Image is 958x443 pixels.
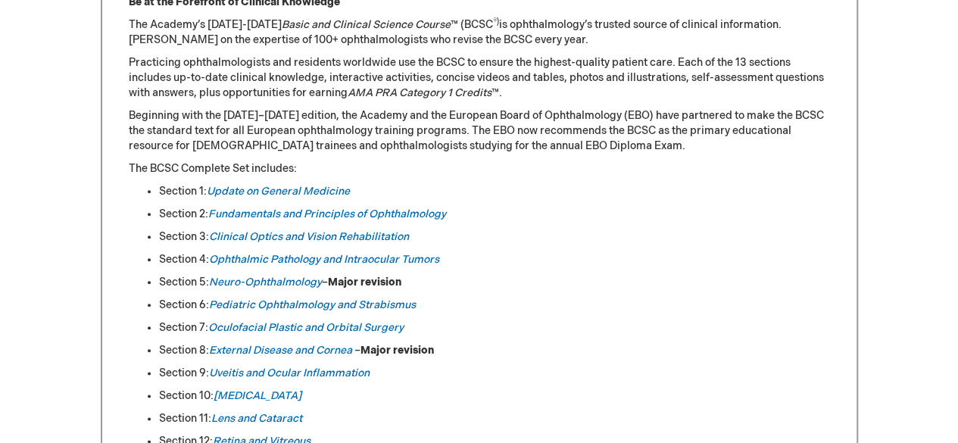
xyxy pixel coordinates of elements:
a: Oculofacial Plastic and Orbital Surgery [208,321,404,334]
em: Basic and Clinical Science Course [282,18,451,31]
p: The Academy’s [DATE]-[DATE] ™ (BCSC is ophthalmology’s trusted source of clinical information. [P... [129,17,830,48]
li: Section 7: [159,320,830,335]
a: Clinical Optics and Vision Rehabilitation [209,230,409,243]
li: Section 1: [159,184,830,199]
strong: Major revision [328,276,401,289]
a: Update on General Medicine [207,185,350,198]
li: Section 2: [159,207,830,222]
a: Neuro-Ophthalmology [209,276,322,289]
a: Uveitis and Ocular Inflammation [209,367,370,379]
li: Section 8: – [159,343,830,358]
li: Section 11: [159,411,830,426]
a: Ophthalmic Pathology and Intraocular Tumors [209,253,439,266]
li: Section 4: [159,252,830,267]
li: Section 3: [159,229,830,245]
a: Lens and Cataract [211,412,302,425]
a: [MEDICAL_DATA] [214,389,301,402]
p: Practicing ophthalmologists and residents worldwide use the BCSC to ensure the highest-quality pa... [129,55,830,101]
li: Section 6: [159,298,830,313]
p: The BCSC Complete Set includes: [129,161,830,176]
p: Beginning with the [DATE]–[DATE] edition, the Academy and the European Board of Ophthalmology (EB... [129,108,830,154]
li: Section 10: [159,388,830,404]
a: Pediatric Ophthalmology and Strabismus [209,298,416,311]
a: Fundamentals and Principles of Ophthalmology [208,207,446,220]
strong: Major revision [360,344,434,357]
sup: ®) [493,17,499,27]
em: AMA PRA Category 1 Credits [348,86,491,99]
li: Section 5: – [159,275,830,290]
li: Section 9: [159,366,830,381]
a: External Disease and Cornea [209,344,352,357]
